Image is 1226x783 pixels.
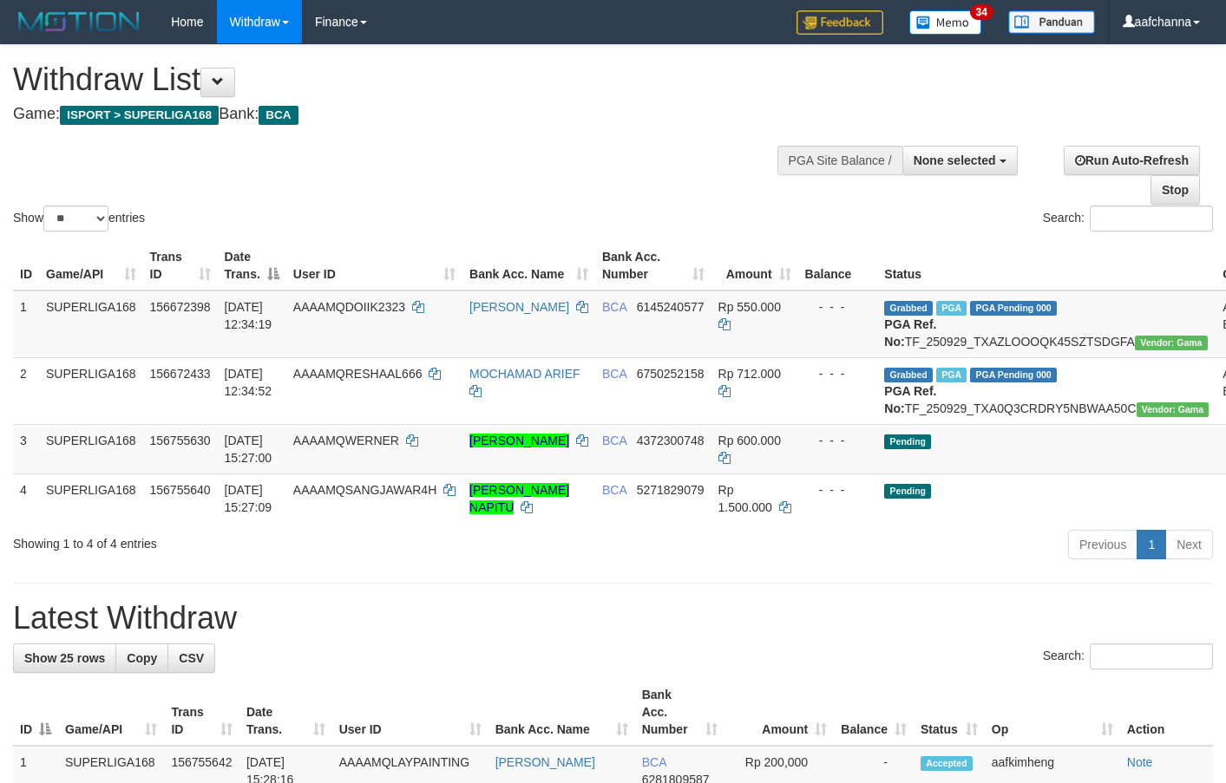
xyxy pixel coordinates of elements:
span: Pending [884,434,931,449]
td: TF_250929_TXAZLOOOQK45SZTSDGFA [877,290,1216,358]
span: Pending [884,484,931,499]
span: Vendor URL: https://trx31.1velocity.biz [1137,402,1210,417]
span: Rp 550.000 [718,300,781,314]
th: User ID: activate to sort column ascending [332,679,488,746]
span: BCA [602,434,626,447]
a: Note [1127,755,1153,769]
label: Search: [1043,206,1213,232]
td: SUPERLIGA168 [39,290,143,358]
td: 1 [13,290,39,358]
span: Copy 4372300748 to clipboard [637,434,705,447]
span: Marked by aafsoycanthlai [936,301,967,316]
th: Game/API: activate to sort column ascending [39,241,143,290]
th: Action [1120,679,1213,746]
th: Balance [798,241,878,290]
input: Search: [1090,206,1213,232]
span: 156672398 [150,300,211,314]
div: - - - [805,298,871,316]
span: [DATE] 15:27:09 [225,483,272,514]
a: [PERSON_NAME] [495,755,595,769]
span: Rp 712.000 [718,367,781,381]
span: Copy [127,651,157,665]
select: Showentries [43,206,108,232]
span: ISPORT > SUPERLIGA168 [60,106,219,125]
th: Game/API: activate to sort column ascending [58,679,164,746]
span: Marked by aafsoycanthlai [936,368,967,382]
a: Copy [115,643,168,673]
span: Grabbed [884,301,933,316]
b: PGA Ref. No: [884,317,936,349]
th: Trans ID: activate to sort column ascending [143,241,218,290]
span: BCA [602,300,626,314]
span: BCA [602,483,626,497]
th: Status [877,241,1216,290]
span: 156755640 [150,483,211,497]
h1: Latest Withdraw [13,601,1213,636]
th: Date Trans.: activate to sort column descending [218,241,286,290]
a: Next [1165,530,1213,559]
span: CSV [179,651,204,665]
td: 2 [13,357,39,424]
a: [PERSON_NAME] NAPITU [469,483,569,514]
td: SUPERLIGA168 [39,357,143,424]
td: TF_250929_TXA0Q3CRDRY5NBWAA50C [877,357,1216,424]
label: Show entries [13,206,145,232]
th: Bank Acc. Name: activate to sort column ascending [462,241,595,290]
span: [DATE] 12:34:52 [225,367,272,398]
th: ID [13,241,39,290]
th: Bank Acc. Name: activate to sort column ascending [488,679,635,746]
span: BCA [259,106,298,125]
b: PGA Ref. No: [884,384,936,415]
span: 34 [970,4,993,20]
div: - - - [805,365,871,382]
span: Grabbed [884,368,933,382]
th: Bank Acc. Number: activate to sort column ascending [635,679,725,746]
span: None selected [914,153,996,167]
th: User ID: activate to sort column ascending [286,241,462,290]
a: 1 [1137,530,1166,559]
a: Previous [1068,530,1137,559]
span: AAAAMQRESHAAL666 [293,367,423,381]
span: 156672433 [150,367,211,381]
span: Rp 600.000 [718,434,781,447]
img: Feedback.jpg [797,10,883,35]
img: Button%20Memo.svg [909,10,982,35]
span: Show 25 rows [24,651,105,665]
td: SUPERLIGA168 [39,473,143,523]
a: CSV [167,643,215,673]
div: - - - [805,481,871,499]
span: Accepted [921,756,973,771]
div: - - - [805,432,871,449]
span: [DATE] 12:34:19 [225,300,272,331]
th: ID: activate to sort column descending [13,679,58,746]
th: Bank Acc. Number: activate to sort column ascending [595,241,711,290]
span: AAAAMQDOIIK2323 [293,300,405,314]
span: BCA [602,367,626,381]
td: 3 [13,424,39,473]
span: PGA Pending [970,301,1057,316]
label: Search: [1043,643,1213,669]
span: AAAAMQWERNER [293,434,399,447]
div: PGA Site Balance / [777,146,902,175]
a: [PERSON_NAME] [469,300,569,314]
span: Vendor URL: https://trx31.1velocity.biz [1135,336,1208,350]
td: SUPERLIGA168 [39,424,143,473]
th: Balance: activate to sort column ascending [834,679,914,746]
h1: Withdraw List [13,62,800,97]
th: Trans ID: activate to sort column ascending [164,679,239,746]
a: Run Auto-Refresh [1064,146,1200,175]
span: Rp 1.500.000 [718,483,772,514]
input: Search: [1090,643,1213,669]
a: MOCHAMAD ARIEF [469,367,580,381]
span: 156755630 [150,434,211,447]
div: Showing 1 to 4 of 4 entries [13,528,498,552]
a: [PERSON_NAME] [469,434,569,447]
th: Date Trans.: activate to sort column ascending [239,679,332,746]
a: Stop [1151,175,1200,205]
img: panduan.png [1008,10,1095,34]
th: Op: activate to sort column ascending [985,679,1120,746]
span: PGA Pending [970,368,1057,382]
td: 4 [13,473,39,523]
th: Status: activate to sort column ascending [914,679,985,746]
a: Show 25 rows [13,643,116,673]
